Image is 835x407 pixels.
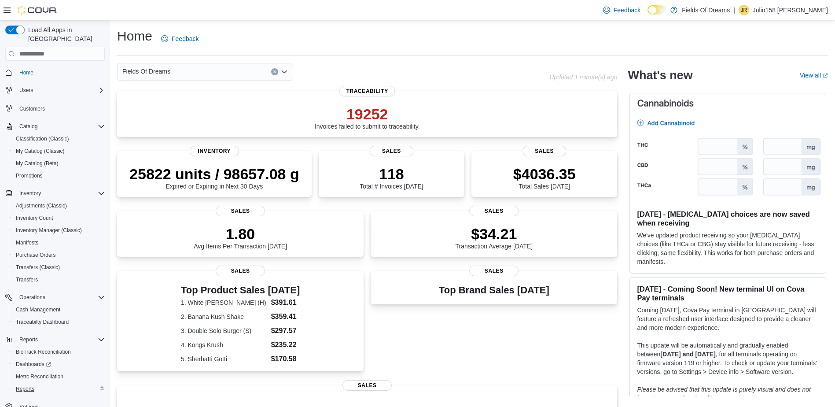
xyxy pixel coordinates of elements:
dt: 5. Sherbatti Gotti [181,355,268,363]
span: Inventory Count [16,215,53,222]
button: Classification (Classic) [9,133,108,145]
div: Invoices failed to submit to traceability. [315,105,420,130]
span: Cash Management [16,306,60,313]
p: 1.80 [194,225,287,243]
button: Users [16,85,37,96]
span: Load All Apps in [GEOGRAPHIC_DATA] [25,26,105,43]
dt: 3. Double Solo Burger (S) [181,326,268,335]
span: Reports [16,334,105,345]
p: | [733,5,735,15]
p: Fields Of Dreams [682,5,730,15]
button: Reports [9,383,108,395]
img: Cova [18,6,57,15]
span: Promotions [16,172,43,179]
span: Dashboards [16,361,51,368]
button: Home [2,66,108,79]
span: Users [19,87,33,94]
button: Adjustments (Classic) [9,200,108,212]
span: Sales [469,206,519,216]
span: Promotions [12,170,105,181]
span: Adjustments (Classic) [12,200,105,211]
span: Customers [16,103,105,114]
p: Julio158 [PERSON_NAME] [753,5,828,15]
span: Transfers [12,274,105,285]
dd: $359.41 [271,311,300,322]
span: Inventory [19,190,41,197]
span: Metrc Reconciliation [12,371,105,382]
span: Users [16,85,105,96]
h3: [DATE] - [MEDICAL_DATA] choices are now saved when receiving [637,210,819,227]
span: Transfers (Classic) [16,264,60,271]
button: Clear input [271,68,278,75]
strong: [DATE] and [DATE] [660,351,715,358]
span: My Catalog (Classic) [16,148,65,155]
button: Purchase Orders [9,249,108,261]
button: Manifests [9,237,108,249]
button: Catalog [2,120,108,133]
span: Traceabilty Dashboard [12,317,105,327]
dd: $297.57 [271,326,300,336]
a: Dashboards [12,359,55,370]
span: Customers [19,105,45,112]
span: Feedback [614,6,640,15]
button: BioTrack Reconciliation [9,346,108,358]
dt: 4. Kongs Krush [181,340,268,349]
span: JR [740,5,747,15]
button: Customers [2,102,108,115]
span: BioTrack Reconciliation [16,348,71,355]
a: Inventory Count [12,213,57,223]
dd: $170.58 [271,354,300,364]
span: Inventory [16,188,105,199]
div: Total Sales [DATE] [513,165,576,190]
span: Manifests [16,239,38,246]
button: Inventory Count [9,212,108,224]
span: Operations [16,292,105,303]
span: Catalog [16,121,105,132]
p: We've updated product receiving so your [MEDICAL_DATA] choices (like THCa or CBG) stay visible fo... [637,231,819,266]
span: Sales [469,266,519,276]
a: Traceabilty Dashboard [12,317,72,327]
button: Promotions [9,170,108,182]
dd: $235.22 [271,340,300,350]
button: Inventory Manager (Classic) [9,224,108,237]
div: Avg Items Per Transaction [DATE] [194,225,287,250]
span: Reports [16,385,34,392]
button: Operations [2,291,108,303]
span: Sales [522,146,566,156]
span: Classification (Classic) [16,135,69,142]
p: Updated 1 minute(s) ago [549,74,617,81]
dt: 2. Banana Kush Shake [181,312,268,321]
a: Feedback [600,1,644,19]
span: Purchase Orders [12,250,105,260]
h2: What's new [628,68,692,82]
h3: Top Brand Sales [DATE] [439,285,549,296]
span: Sales [216,206,265,216]
span: Transfers [16,276,38,283]
span: Reports [19,336,38,343]
a: Inventory Manager (Classic) [12,225,85,236]
p: 25822 units / 98657.08 g [129,165,299,183]
span: My Catalog (Classic) [12,146,105,156]
button: Inventory [2,187,108,200]
a: Feedback [158,30,202,48]
button: Users [2,84,108,96]
span: Home [19,69,33,76]
p: $34.21 [456,225,533,243]
input: Dark Mode [647,5,666,15]
div: Total # Invoices [DATE] [360,165,423,190]
a: Transfers [12,274,41,285]
a: Transfers (Classic) [12,262,63,273]
p: $4036.35 [513,165,576,183]
p: 19252 [315,105,420,123]
span: Catalog [19,123,37,130]
span: Sales [370,146,413,156]
span: Feedback [172,34,199,43]
span: Traceability [339,86,395,96]
h3: Top Product Sales [DATE] [181,285,300,296]
span: Home [16,67,105,78]
button: Transfers [9,274,108,286]
a: Classification (Classic) [12,133,73,144]
button: Reports [2,333,108,346]
button: Inventory [16,188,44,199]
